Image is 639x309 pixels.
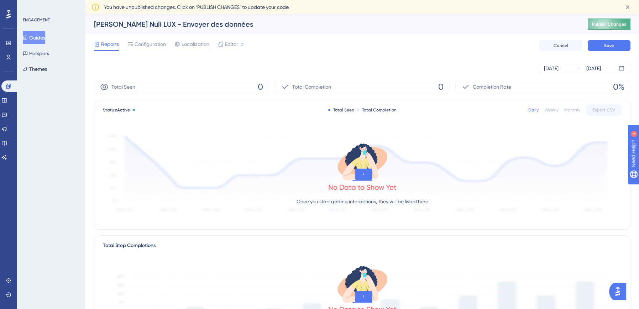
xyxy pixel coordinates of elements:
div: Total Completion [357,107,397,113]
span: Editor [225,40,238,48]
span: Completion Rate [473,83,511,91]
button: Export CSV [586,104,622,116]
span: 0 [258,81,263,93]
div: [DATE] [544,64,559,73]
div: [PERSON_NAME] Nuli LUX - Envoyer des données [94,19,570,29]
div: No Data to Show Yet [328,182,397,192]
div: ENGAGEMENT [23,17,50,23]
span: Cancel [554,43,568,48]
span: Total Seen [111,83,135,91]
div: Daily [528,107,539,113]
span: Localization [182,40,209,48]
span: You have unpublished changes. Click on ‘PUBLISH CHANGES’ to update your code. [104,3,289,11]
button: Hotspots [23,47,49,60]
span: 0% [613,81,624,93]
div: Total Seen [328,107,354,113]
div: Total Step Completions [103,241,156,250]
span: Configuration [135,40,166,48]
span: Active [117,108,130,112]
div: [DATE] [586,64,601,73]
button: Save [588,40,630,51]
div: 4 [49,4,52,9]
span: Export CSV [593,107,615,113]
button: Cancel [539,40,582,51]
span: Reports [101,40,119,48]
div: Monthly [564,107,580,113]
button: Publish Changes [588,19,630,30]
p: Once you start getting interactions, they will be listed here [297,197,428,206]
button: Guides [23,31,45,44]
button: Themes [23,63,47,75]
div: Weekly [544,107,559,113]
span: Need Help? [17,2,44,10]
span: Status: [103,107,130,113]
span: Save [604,43,614,48]
span: Total Completion [292,83,331,91]
iframe: UserGuiding AI Assistant Launcher [609,281,630,302]
span: 0 [438,81,444,93]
